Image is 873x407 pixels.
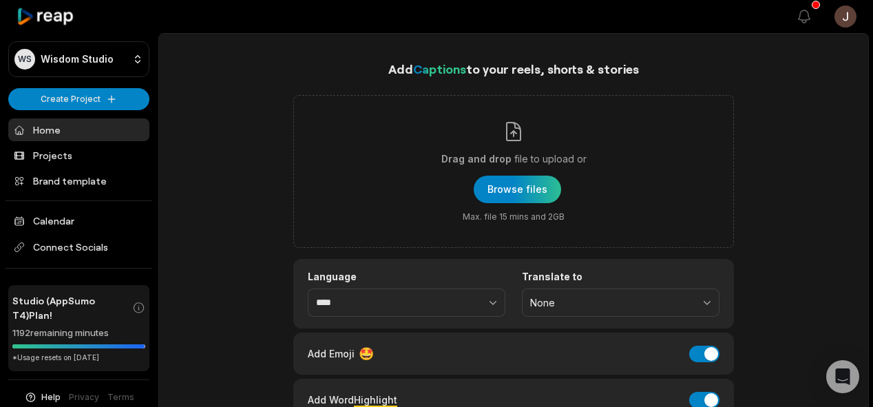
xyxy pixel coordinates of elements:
[8,169,149,192] a: Brand template
[8,235,149,260] span: Connect Socials
[441,151,512,167] span: Drag and drop
[522,271,719,283] label: Translate to
[514,151,587,167] span: file to upload or
[474,176,561,203] button: Drag and dropfile to upload orMax. file 15 mins and 2GB
[308,346,355,361] span: Add Emoji
[24,391,61,404] button: Help
[522,289,719,317] button: None
[530,297,692,309] span: None
[41,391,61,404] span: Help
[354,394,397,406] span: Highlight
[8,144,149,167] a: Projects
[463,211,565,222] span: Max. file 15 mins and 2GB
[359,344,374,363] span: 🤩
[293,59,734,79] h1: Add to your reels, shorts & stories
[8,88,149,110] button: Create Project
[69,391,99,404] a: Privacy
[14,49,35,70] div: WS
[12,353,145,363] div: *Usage resets on [DATE]
[8,209,149,232] a: Calendar
[826,360,859,393] div: Open Intercom Messenger
[41,53,114,65] p: Wisdom Studio
[308,271,505,283] label: Language
[8,118,149,141] a: Home
[107,391,134,404] a: Terms
[12,293,132,322] span: Studio (AppSumo T4) Plan!
[413,61,466,76] span: Captions
[12,326,145,340] div: 1192 remaining minutes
